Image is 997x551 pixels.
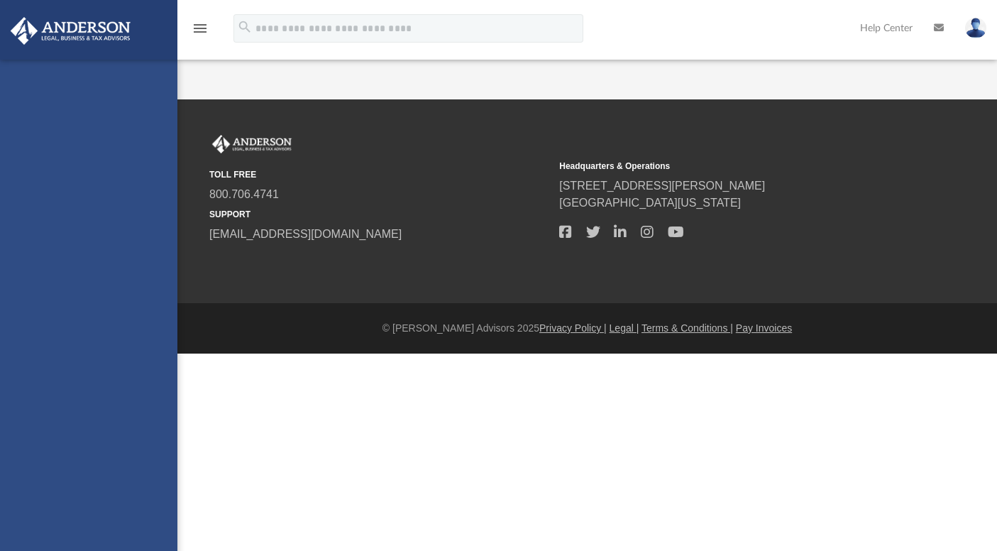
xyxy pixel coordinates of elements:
[610,322,639,334] a: Legal |
[539,322,607,334] a: Privacy Policy |
[209,168,549,181] small: TOLL FREE
[209,228,402,240] a: [EMAIL_ADDRESS][DOMAIN_NAME]
[209,208,549,221] small: SUPPORT
[6,17,135,45] img: Anderson Advisors Platinum Portal
[965,18,986,38] img: User Pic
[559,197,741,209] a: [GEOGRAPHIC_DATA][US_STATE]
[192,27,209,37] a: menu
[177,321,997,336] div: © [PERSON_NAME] Advisors 2025
[209,135,294,153] img: Anderson Advisors Platinum Portal
[559,160,899,173] small: Headquarters & Operations
[209,188,279,200] a: 800.706.4741
[641,322,733,334] a: Terms & Conditions |
[559,180,765,192] a: [STREET_ADDRESS][PERSON_NAME]
[192,20,209,37] i: menu
[736,322,792,334] a: Pay Invoices
[237,19,253,35] i: search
